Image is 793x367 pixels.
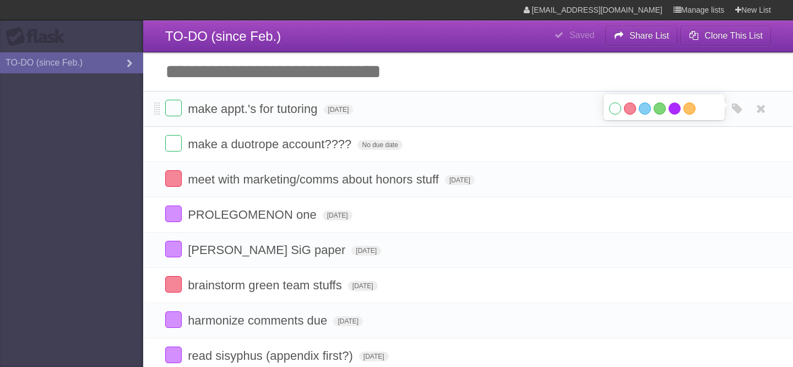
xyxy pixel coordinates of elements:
[359,352,389,361] span: [DATE]
[333,316,363,326] span: [DATE]
[165,347,182,363] label: Done
[188,349,356,363] span: read sisyphus (appendix first?)
[188,137,354,151] span: make a duotrope account????
[357,140,402,150] span: No due date
[680,26,771,46] button: Clone This List
[188,102,320,116] span: make appt.'s for tutoring
[165,241,182,257] label: Done
[669,102,681,115] label: Purple
[323,211,352,220] span: [DATE]
[569,30,594,40] b: Saved
[188,208,319,222] span: PROLEGOMENON one
[609,102,621,115] label: White
[165,135,182,152] label: Done
[6,27,72,47] div: Flask
[624,102,636,115] label: Red
[639,102,651,115] label: Blue
[704,31,763,40] b: Clone This List
[351,246,381,256] span: [DATE]
[445,175,475,185] span: [DATE]
[605,26,678,46] button: Share List
[165,206,182,222] label: Done
[188,243,348,257] span: [PERSON_NAME] SiG paper
[629,31,669,40] b: Share List
[188,314,330,327] span: harmonize comments due
[165,311,182,328] label: Done
[188,172,442,186] span: meet with marketing/comms about honors stuff
[165,100,182,116] label: Done
[348,281,378,291] span: [DATE]
[683,102,696,115] label: Orange
[165,29,281,44] span: TO-DO (since Feb.)
[324,105,354,115] span: [DATE]
[188,278,345,292] span: brainstorm green team stuffs
[165,170,182,187] label: Done
[654,102,666,115] label: Green
[165,276,182,293] label: Done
